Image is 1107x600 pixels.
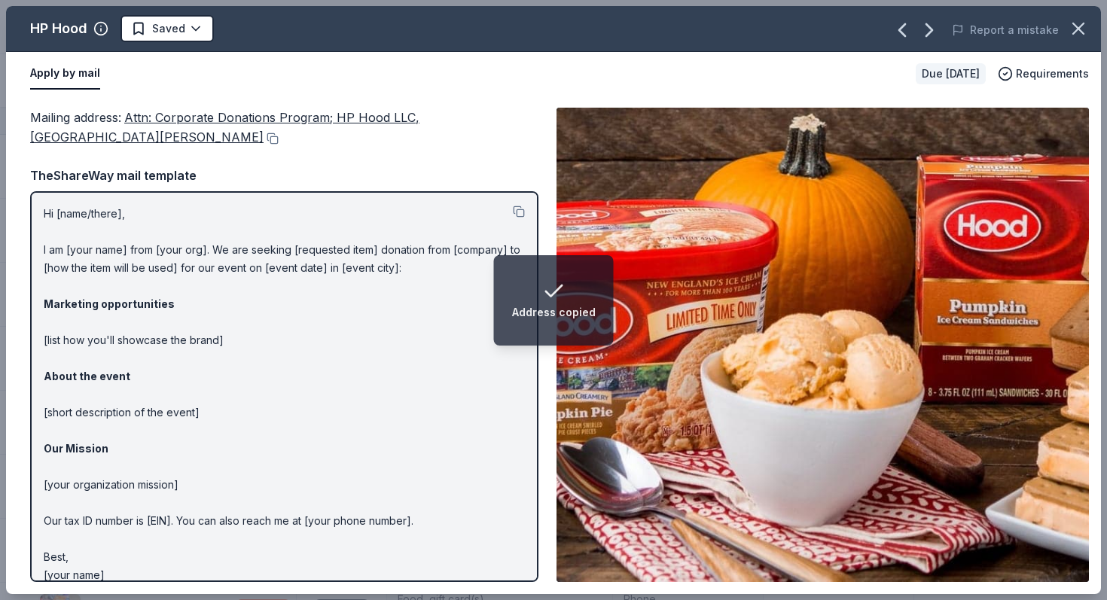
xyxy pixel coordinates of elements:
[557,108,1089,582] img: Image for HP Hood
[916,63,986,84] div: Due [DATE]
[44,297,175,310] strong: Marketing opportunities
[44,370,130,382] strong: About the event
[1016,65,1089,83] span: Requirements
[952,21,1059,39] button: Report a mistake
[998,65,1089,83] button: Requirements
[30,58,100,90] button: Apply by mail
[44,205,525,584] p: Hi [name/there], I am [your name] from [your org]. We are seeking [requested item] donation from ...
[30,166,538,185] div: TheShareWay mail template
[120,15,214,42] button: Saved
[30,110,419,145] span: Attn: Corporate Donations Program; HP Hood LLC, [GEOGRAPHIC_DATA][PERSON_NAME]
[512,303,596,321] div: Address copied
[30,108,538,148] div: Mailing address :
[44,442,108,455] strong: Our Mission
[30,17,87,41] div: HP Hood
[152,20,185,38] span: Saved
